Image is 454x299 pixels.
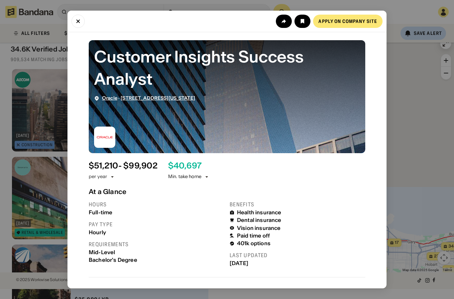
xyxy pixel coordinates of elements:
a: [STREET_ADDRESS][US_STATE] [121,95,195,101]
button: Close [71,15,85,28]
div: Hourly [89,229,224,236]
div: Last updated [230,252,365,259]
img: Oracle logo [94,127,115,148]
div: $ 40,697 [168,161,202,171]
div: Benefits [230,201,365,208]
a: Oracle [102,95,117,101]
div: Health insurance [237,209,282,216]
div: Bachelor's Degree [89,257,224,263]
div: Min. take home [168,173,209,180]
div: Vision insurance [237,225,281,231]
div: Mid-Level [89,249,224,255]
a: Apply on company site [313,15,383,28]
div: Requirements [89,241,224,248]
div: [DATE] [230,260,365,266]
div: Customer Insights Success Analyst [94,46,360,90]
div: Hours [89,201,224,208]
div: Paid time off [237,233,270,239]
div: Full-time [89,209,224,216]
div: Pay type [89,221,224,228]
div: Dental insurance [237,217,282,223]
div: per year [89,173,107,180]
div: · [102,95,195,101]
div: $ 51,210 - $99,902 [89,161,158,171]
div: 401k options [237,240,271,247]
div: About the Job [89,288,365,296]
div: At a Glance [89,188,365,196]
div: Apply on company site [318,19,377,24]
